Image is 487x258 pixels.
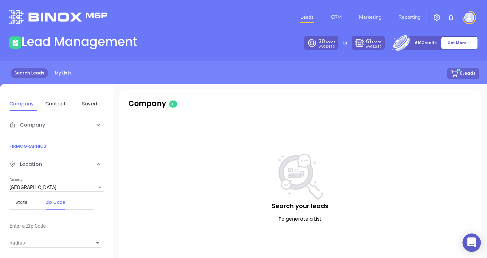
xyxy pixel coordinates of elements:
p: AVG [366,45,382,48]
a: My Lists [51,68,75,78]
button: Get More [441,36,478,49]
p: To generate a List [131,215,469,223]
span: 61 [366,38,371,45]
span: Company [9,121,45,129]
a: Leads [298,11,316,23]
div: Contact [43,100,68,108]
button: Open [93,239,102,247]
p: FIRMOGRAPHICS [9,143,104,150]
div: [GEOGRAPHIC_DATA] [9,183,104,192]
p: Leads [319,38,335,45]
p: Search your leads [131,201,469,211]
div: Zip Code [43,199,68,206]
a: Reporting [396,11,423,23]
span: Location [9,161,42,168]
p: AVG [319,45,335,48]
img: logo [9,10,107,24]
label: Country [9,178,22,182]
p: 610 Credits [415,40,436,46]
span: 0 [169,101,177,108]
img: user [464,13,474,22]
div: Location [9,154,104,174]
p: or [342,39,348,47]
button: 0Leads [447,68,479,79]
a: Marketing [357,11,384,23]
span: $4.60 [326,44,335,49]
img: iconSetting [433,14,440,21]
h1: Lead Management [21,34,138,49]
img: iconNotification [447,14,455,21]
span: 30 [319,38,325,45]
span: $2.30 [373,44,382,49]
div: State [9,199,34,206]
p: Company [128,98,266,109]
div: Company [9,100,34,108]
a: Search Leads [11,68,48,78]
a: CRM [328,11,344,23]
img: NoSearch [277,154,323,201]
p: Leads [366,38,382,45]
div: Company [9,116,104,134]
div: Saved [77,100,102,108]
